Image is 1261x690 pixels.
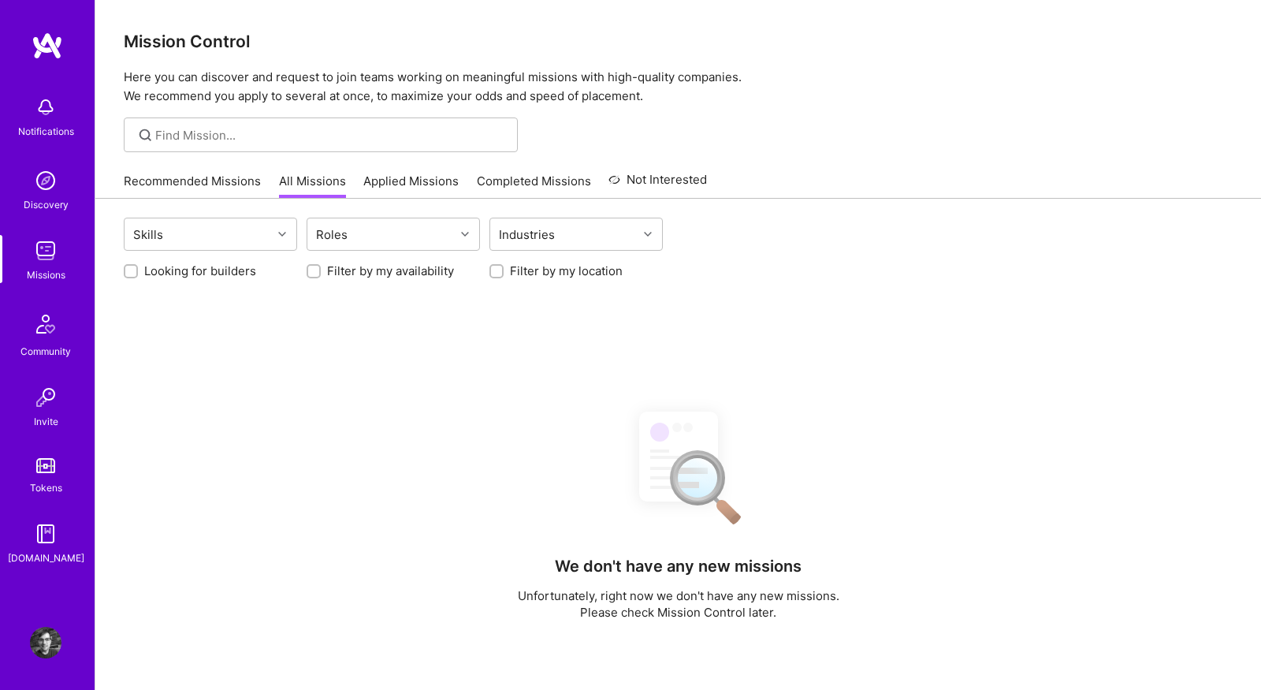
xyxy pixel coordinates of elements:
[8,550,84,566] div: [DOMAIN_NAME]
[30,165,61,196] img: discovery
[555,557,802,576] h4: We don't have any new missions
[30,479,62,496] div: Tokens
[124,32,1233,51] h3: Mission Control
[518,604,839,621] p: Please check Mission Control later.
[124,173,261,199] a: Recommended Missions
[124,68,1233,106] p: Here you can discover and request to join teams working on meaningful missions with high-quality ...
[18,123,74,140] div: Notifications
[155,127,506,144] input: Find Mission...
[477,173,591,199] a: Completed Missions
[518,587,839,604] p: Unfortunately, right now we don't have any new missions.
[26,627,65,658] a: User Avatar
[36,458,55,473] img: tokens
[644,230,652,238] i: icon Chevron
[30,382,61,413] img: Invite
[612,397,746,535] img: No Results
[312,223,352,246] div: Roles
[20,343,71,360] div: Community
[34,413,58,430] div: Invite
[144,263,256,279] label: Looking for builders
[27,305,65,343] img: Community
[495,223,559,246] div: Industries
[327,263,454,279] label: Filter by my availability
[279,173,346,199] a: All Missions
[32,32,63,60] img: logo
[30,518,61,550] img: guide book
[510,263,623,279] label: Filter by my location
[30,91,61,123] img: bell
[136,126,154,144] i: icon SearchGrey
[30,627,61,658] img: User Avatar
[30,235,61,267] img: teamwork
[278,230,286,238] i: icon Chevron
[363,173,459,199] a: Applied Missions
[129,223,167,246] div: Skills
[24,196,69,213] div: Discovery
[608,170,707,199] a: Not Interested
[461,230,469,238] i: icon Chevron
[27,267,65,283] div: Missions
